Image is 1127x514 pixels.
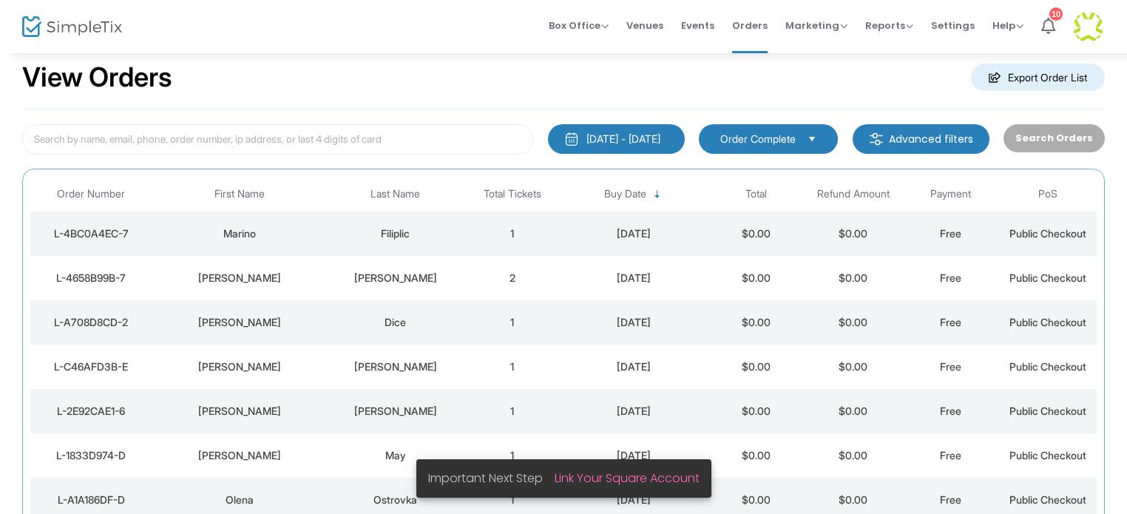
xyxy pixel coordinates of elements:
[802,131,822,147] button: Select
[940,271,961,284] span: Free
[331,315,460,330] div: Dice
[565,271,704,285] div: 2025-09-15
[805,433,902,478] td: $0.00
[464,212,561,256] td: 1
[22,61,172,94] h2: View Orders
[549,18,609,33] span: Box Office
[586,132,660,146] div: [DATE] - [DATE]
[1038,188,1057,200] span: PoS
[1009,405,1086,417] span: Public Checkout
[156,448,324,463] div: Jeff
[464,345,561,389] td: 1
[1009,493,1086,506] span: Public Checkout
[464,389,561,433] td: 1
[940,449,961,461] span: Free
[331,493,460,507] div: Ostrovka
[720,132,796,146] span: Order Complete
[681,7,714,44] span: Events
[707,212,805,256] td: $0.00
[156,315,324,330] div: Robert
[805,300,902,345] td: $0.00
[992,18,1023,33] span: Help
[34,359,149,374] div: L-C46AFD3B-E
[565,404,704,419] div: 2025-09-15
[805,212,902,256] td: $0.00
[156,493,324,507] div: Olena
[555,470,700,487] a: Link Your Square Account
[707,256,805,300] td: $0.00
[652,189,663,200] span: Sortable
[331,271,460,285] div: Macher
[548,124,685,154] button: [DATE] - [DATE]
[940,360,961,373] span: Free
[1009,449,1086,461] span: Public Checkout
[1049,7,1063,21] div: 10
[604,188,646,200] span: Buy Date
[464,433,561,478] td: 1
[156,404,324,419] div: Christine
[940,316,961,328] span: Free
[707,345,805,389] td: $0.00
[626,7,663,44] span: Venues
[565,315,704,330] div: 2025-09-15
[331,448,460,463] div: May
[805,345,902,389] td: $0.00
[34,271,149,285] div: L-4658B99B-7
[331,226,460,241] div: Filiplic
[564,132,579,146] img: monthly
[707,433,805,478] td: $0.00
[785,18,847,33] span: Marketing
[931,7,975,44] span: Settings
[971,64,1105,91] m-button: Export Order List
[22,124,533,155] input: Search by name, email, phone, order number, ip address, or last 4 digits of card
[805,389,902,433] td: $0.00
[707,177,805,212] th: Total
[805,177,902,212] th: Refund Amount
[464,177,561,212] th: Total Tickets
[156,359,324,374] div: Heidi
[707,389,805,433] td: $0.00
[156,271,324,285] div: Craig
[869,132,884,146] img: filter
[34,404,149,419] div: L-2E92CAE1-6
[464,300,561,345] td: 1
[34,226,149,241] div: L-4BC0A4EC-7
[853,124,989,154] m-button: Advanced filters
[565,359,704,374] div: 2025-09-15
[464,256,561,300] td: 2
[1009,360,1086,373] span: Public Checkout
[331,404,460,419] div: Cardoza
[865,18,913,33] span: Reports
[707,300,805,345] td: $0.00
[428,470,555,487] span: Important Next Step
[565,226,704,241] div: 2025-09-15
[331,359,460,374] div: Murdoch
[732,7,768,44] span: Orders
[940,227,961,240] span: Free
[34,315,149,330] div: L-A708D8CD-2
[1009,227,1086,240] span: Public Checkout
[940,493,961,506] span: Free
[1009,316,1086,328] span: Public Checkout
[34,493,149,507] div: L-A1A186DF-D
[930,188,971,200] span: Payment
[57,188,125,200] span: Order Number
[156,226,324,241] div: Marino
[805,256,902,300] td: $0.00
[1009,271,1086,284] span: Public Checkout
[370,188,420,200] span: Last Name
[34,448,149,463] div: L-1833D974-D
[214,188,265,200] span: First Name
[940,405,961,417] span: Free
